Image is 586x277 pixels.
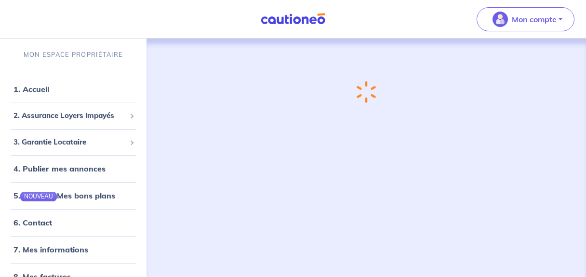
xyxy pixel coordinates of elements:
[13,164,106,173] a: 4. Publier mes annonces
[356,80,376,103] img: loading-spinner
[257,13,329,25] img: Cautioneo
[4,106,143,125] div: 2. Assurance Loyers Impayés
[13,137,126,148] span: 3. Garantie Locataire
[13,84,49,94] a: 1. Accueil
[4,79,143,99] div: 1. Accueil
[4,133,143,152] div: 3. Garantie Locataire
[24,50,123,59] p: MON ESPACE PROPRIÉTAIRE
[4,213,143,232] div: 6. Contact
[4,159,143,178] div: 4. Publier mes annonces
[493,12,508,27] img: illu_account_valid_menu.svg
[13,110,126,121] span: 2. Assurance Loyers Impayés
[477,7,574,31] button: illu_account_valid_menu.svgMon compte
[4,240,143,259] div: 7. Mes informations
[13,245,88,254] a: 7. Mes informations
[13,218,52,227] a: 6. Contact
[512,13,557,25] p: Mon compte
[13,191,115,200] a: 5.NOUVEAUMes bons plans
[4,186,143,205] div: 5.NOUVEAUMes bons plans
